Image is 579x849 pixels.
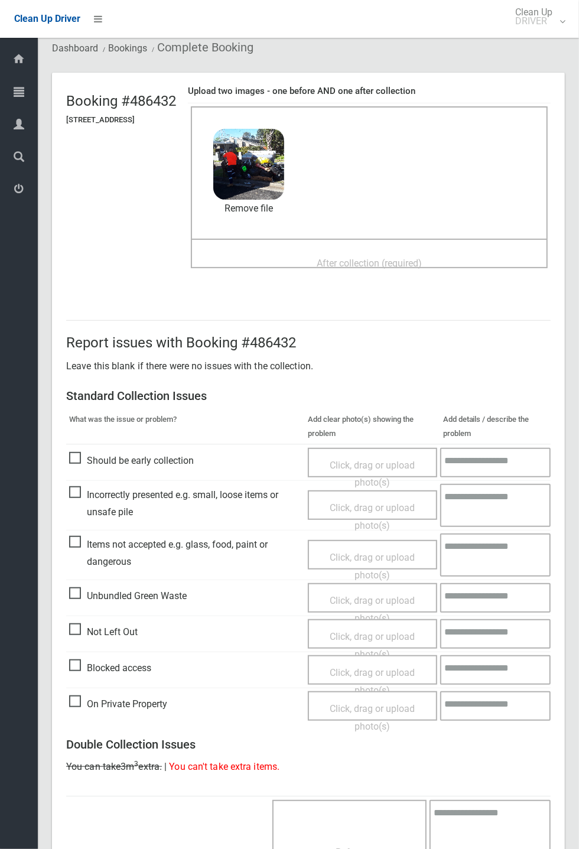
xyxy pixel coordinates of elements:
[69,659,151,677] span: Blocked access
[509,8,564,25] span: Clean Up
[440,409,551,444] th: Add details / describe the problem
[66,116,176,124] h5: [STREET_ADDRESS]
[305,409,440,444] th: Add clear photo(s) showing the problem
[317,258,422,269] span: After collection (required)
[164,761,167,772] span: |
[69,452,194,470] span: Should be early collection
[330,502,415,531] span: Click, drag or upload photo(s)
[66,357,551,375] p: Leave this blank if there were no issues with the collection.
[213,200,284,217] a: Remove file
[149,37,253,58] li: Complete Booking
[66,93,176,109] h2: Booking #486432
[66,389,551,402] h3: Standard Collection Issues
[69,486,302,521] span: Incorrectly presented e.g. small, loose items or unsafe pile
[515,17,552,25] small: DRIVER
[169,761,279,772] span: You can't take extra items.
[108,43,147,54] a: Bookings
[66,335,551,350] h2: Report issues with Booking #486432
[330,703,415,732] span: Click, drag or upload photo(s)
[330,460,415,489] span: Click, drag or upload photo(s)
[134,760,138,768] sup: 3
[14,10,80,28] a: Clean Up Driver
[69,695,167,713] span: On Private Property
[330,667,415,696] span: Click, drag or upload photo(s)
[330,552,415,581] span: Click, drag or upload photo(s)
[330,595,415,624] span: Click, drag or upload photo(s)
[66,761,162,772] span: You can take extra.
[52,43,98,54] a: Dashboard
[66,738,551,751] h3: Double Collection Issues
[69,623,138,641] span: Not Left Out
[330,631,415,660] span: Click, drag or upload photo(s)
[188,86,551,96] h4: Upload two images - one before AND one after collection
[14,13,80,24] span: Clean Up Driver
[121,761,138,772] span: 3m
[69,536,302,571] span: Items not accepted e.g. glass, food, paint or dangerous
[69,587,187,605] span: Unbundled Green Waste
[66,409,305,444] th: What was the issue or problem?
